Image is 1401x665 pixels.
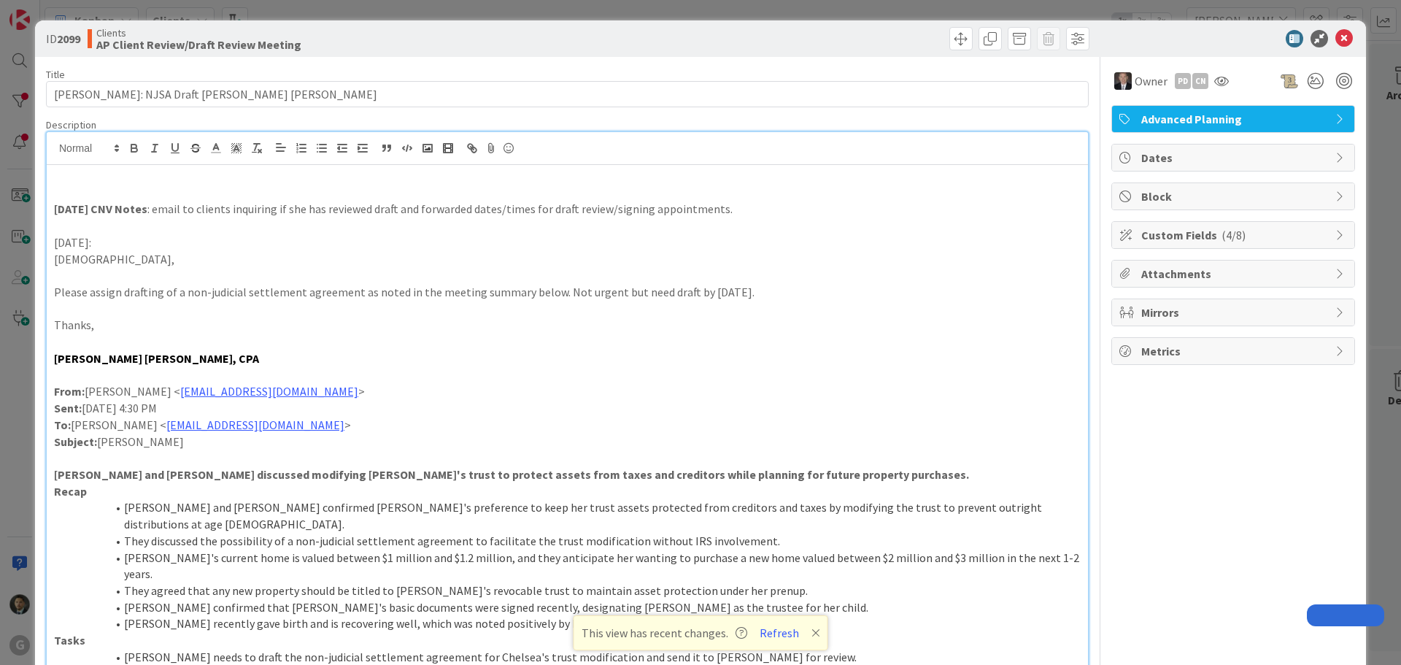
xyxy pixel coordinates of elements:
[1114,72,1132,90] img: BG
[54,234,1081,251] p: [DATE]:
[754,623,804,642] button: Refresh
[1141,110,1328,128] span: Advanced Planning
[582,624,747,642] span: This view has recent changes.
[1192,73,1208,89] div: CN
[1141,304,1328,321] span: Mirrors
[54,251,1081,268] p: [DEMOGRAPHIC_DATA],
[46,118,96,131] span: Description
[54,434,97,449] strong: Subject:
[54,384,85,399] strong: From:
[46,30,80,47] span: ID
[1141,265,1328,282] span: Attachments
[72,533,1081,550] li: They discussed the possibility of a non-judicial settlement agreement to facilitate the trust mod...
[54,418,71,432] strong: To:
[54,467,969,482] strong: [PERSON_NAME] and [PERSON_NAME] discussed modifying [PERSON_NAME]'s trust to protect assets from ...
[72,599,1081,616] li: [PERSON_NAME] confirmed that [PERSON_NAME]'s basic documents were signed recently, designating [P...
[54,201,1081,218] p: : email to clients inquiring if she has reviewed draft and forwarded dates/times for draft review...
[1141,149,1328,166] span: Dates
[72,550,1081,583] li: [PERSON_NAME]'s current home is valued between $1 million and $1.2 million, and they anticipate h...
[54,317,1081,334] p: Thanks,
[54,400,1081,417] p: [DATE] 4:30 PM
[180,384,358,399] a: [EMAIL_ADDRESS][DOMAIN_NAME]
[96,39,301,50] b: AP Client Review/Draft Review Meeting
[72,583,1081,599] li: They agreed that any new property should be titled to [PERSON_NAME]'s revocable trust to maintain...
[46,81,1089,107] input: type card name here...
[1221,228,1246,242] span: ( 4/8 )
[1141,188,1328,205] span: Block
[96,27,301,39] span: Clients
[54,383,1081,400] p: [PERSON_NAME] < >
[54,633,85,647] strong: Tasks
[57,31,80,46] b: 2099
[166,418,344,432] a: [EMAIL_ADDRESS][DOMAIN_NAME]
[1141,342,1328,360] span: Metrics
[54,401,82,415] strong: Sent:
[1175,73,1191,89] div: PD
[1135,72,1167,90] span: Owner
[54,417,1081,434] p: [PERSON_NAME] < >
[46,68,65,81] label: Title
[54,201,147,216] strong: [DATE] CNV Notes
[54,284,1081,301] p: Please assign drafting of a non-judicial settlement agreement as noted in the meeting summary bel...
[72,499,1081,532] li: [PERSON_NAME] and [PERSON_NAME] confirmed [PERSON_NAME]'s preference to keep her trust assets pro...
[54,434,1081,450] p: [PERSON_NAME]
[54,351,259,366] strong: [PERSON_NAME] [PERSON_NAME], CPA
[72,615,1081,632] li: [PERSON_NAME] recently gave birth and is recovering well, which was noted positively by both part...
[1141,226,1328,244] span: Custom Fields
[54,484,87,499] strong: Recap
